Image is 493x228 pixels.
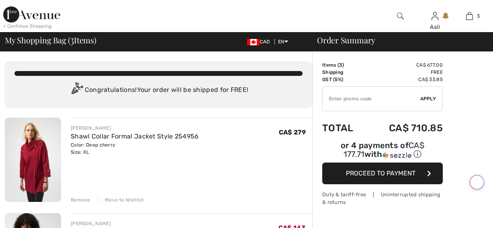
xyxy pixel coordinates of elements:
[5,118,61,202] img: Shawl Collar Formal Jacket Style 254956
[3,22,52,30] div: < Continue Shopping
[452,11,486,21] a: 3
[70,34,74,45] span: 3
[477,12,480,20] span: 3
[366,61,443,69] td: CA$ 677.00
[339,62,342,68] span: 3
[69,82,85,98] img: Congratulation2.svg
[432,12,438,20] a: Sign In
[344,140,424,159] span: CA$ 177.71
[322,163,443,184] button: Proceed to Payment
[322,142,443,160] div: or 4 payments of with
[418,23,452,31] div: Asil
[383,152,411,159] img: Sezzle
[279,128,306,136] span: CA$ 279
[322,191,443,206] div: Duty & tariff-free | Uninterrupted shipping & returns
[98,196,144,204] div: Move to Wishlist
[432,11,438,21] img: My Info
[322,61,366,69] td: Items ( )
[420,95,436,102] span: Apply
[466,11,473,21] img: My Bag
[366,114,443,142] td: CA$ 710.85
[366,69,443,76] td: Free
[247,39,273,45] span: CAD
[247,39,260,45] img: Canadian Dollar
[322,142,443,163] div: or 4 payments ofCA$ 177.71withSezzle Click to learn more about Sezzle
[278,39,288,45] span: EN
[307,36,488,44] div: Order Summary
[346,169,415,177] span: Proceed to Payment
[322,69,366,76] td: Shipping
[71,132,199,140] a: Shawl Collar Formal Jacket Style 254956
[442,204,485,224] iframe: Opens a widget where you can find more information
[14,82,303,98] div: Congratulations! Your order will be shipped for FREE!
[322,76,366,83] td: GST (5%)
[366,76,443,83] td: CA$ 33.85
[322,114,366,142] td: Total
[71,196,90,204] div: Remove
[71,141,199,156] div: Color: Deep cherry Size: XL
[71,220,207,227] div: [PERSON_NAME]
[3,6,60,22] img: 1ère Avenue
[323,87,420,111] input: Promo code
[397,11,404,21] img: search the website
[5,36,96,44] span: My Shopping Bag ( Items)
[71,124,199,132] div: [PERSON_NAME]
